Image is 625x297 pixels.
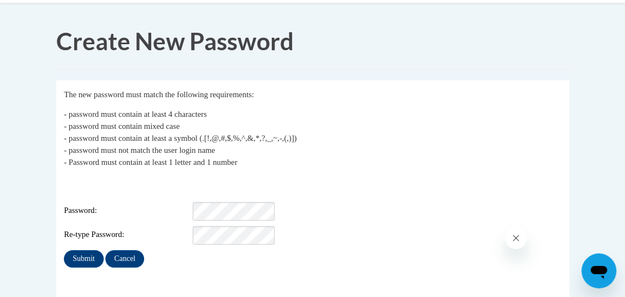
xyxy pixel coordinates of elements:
[64,229,191,241] span: Re-type Password:
[64,205,191,217] span: Password:
[64,90,254,99] span: The new password must match the following requirements:
[105,250,144,268] input: Cancel
[56,27,294,55] span: Create New Password
[7,8,88,16] span: Hi. How can we help?
[505,227,527,249] iframe: Close message
[581,253,616,288] iframe: Button to launch messaging window
[64,250,103,268] input: Submit
[64,110,296,167] span: - password must contain at least 4 characters - password must contain mixed case - password must ...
